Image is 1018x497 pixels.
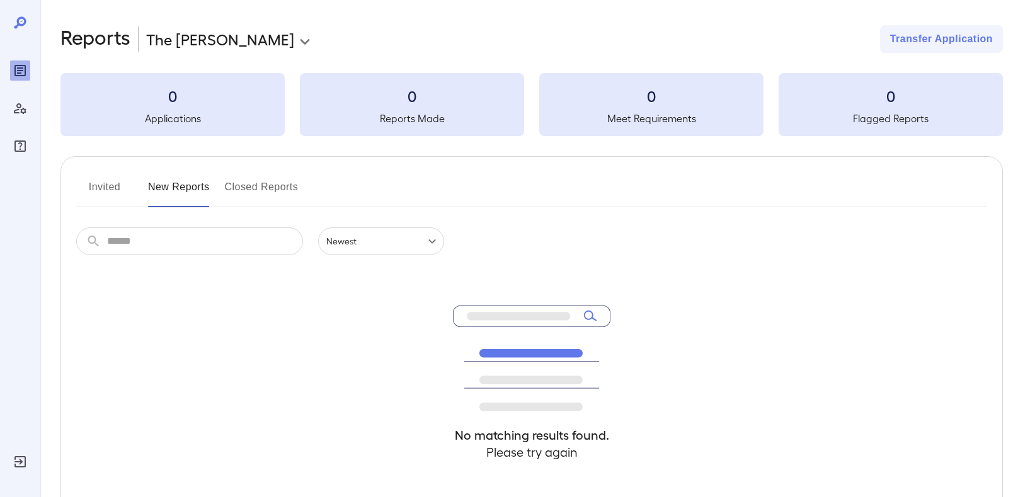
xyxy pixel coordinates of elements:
[60,25,130,53] h2: Reports
[10,136,30,156] div: FAQ
[10,98,30,118] div: Manage Users
[10,452,30,472] div: Log Out
[300,86,524,106] h3: 0
[453,426,610,443] h4: No matching results found.
[300,111,524,126] h5: Reports Made
[318,227,444,255] div: Newest
[539,86,763,106] h3: 0
[880,25,1003,53] button: Transfer Application
[779,111,1003,126] h5: Flagged Reports
[539,111,763,126] h5: Meet Requirements
[60,73,1003,136] summary: 0Applications0Reports Made0Meet Requirements0Flagged Reports
[779,86,1003,106] h3: 0
[148,177,210,207] button: New Reports
[225,177,299,207] button: Closed Reports
[60,111,285,126] h5: Applications
[60,86,285,106] h3: 0
[76,177,133,207] button: Invited
[10,60,30,81] div: Reports
[146,29,294,49] p: The [PERSON_NAME]
[453,443,610,460] h4: Please try again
